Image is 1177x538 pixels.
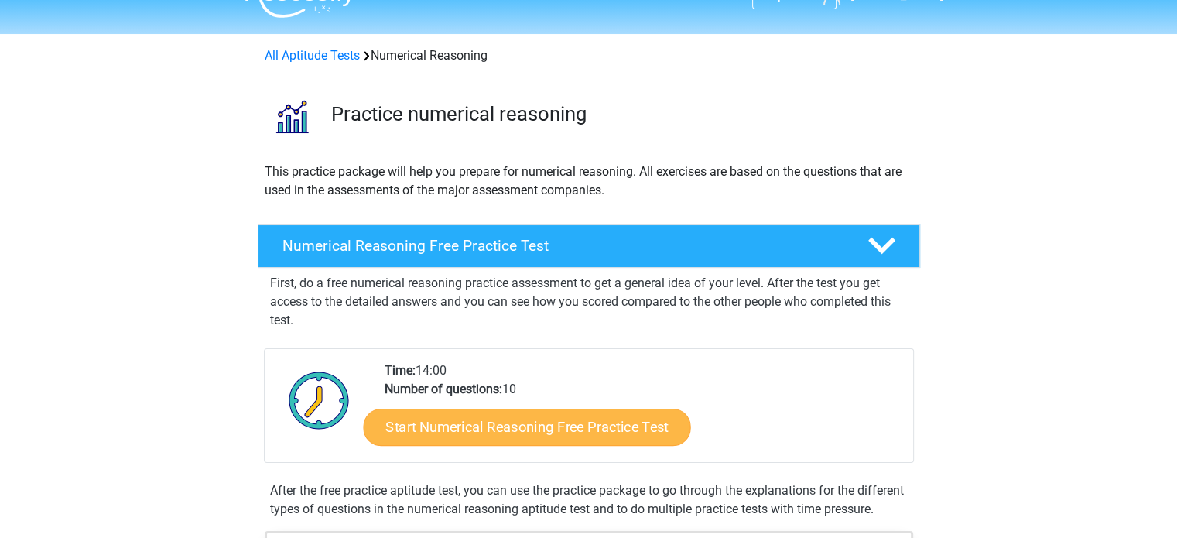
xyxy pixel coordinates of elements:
[258,84,324,149] img: numerical reasoning
[373,362,912,462] div: 14:00 10
[385,363,416,378] b: Time:
[270,274,908,330] p: First, do a free numerical reasoning practice assessment to get a general idea of your level. Aft...
[264,481,914,519] div: After the free practice aptitude test, you can use the practice package to go through the explana...
[331,102,908,126] h3: Practice numerical reasoning
[251,224,926,268] a: Numerical Reasoning Free Practice Test
[265,163,913,200] p: This practice package will help you prepare for numerical reasoning. All exercises are based on t...
[282,237,843,255] h4: Numerical Reasoning Free Practice Test
[363,408,690,445] a: Start Numerical Reasoning Free Practice Test
[265,48,360,63] a: All Aptitude Tests
[280,362,358,439] img: Clock
[385,382,502,396] b: Number of questions:
[258,46,919,65] div: Numerical Reasoning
